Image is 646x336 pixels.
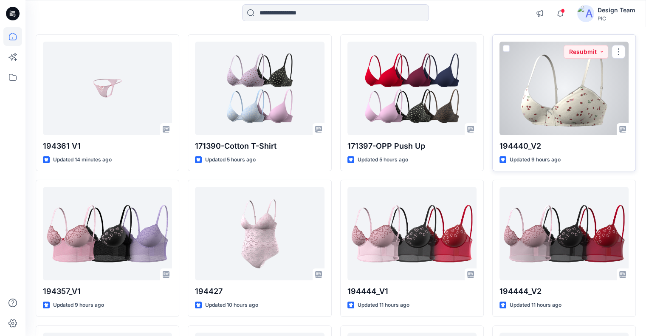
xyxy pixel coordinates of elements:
[205,155,256,164] p: Updated 5 hours ago
[195,285,324,297] p: 194427
[347,285,477,297] p: 194444_V1
[358,301,409,310] p: Updated 11 hours ago
[43,42,172,135] a: 194361 V1
[43,140,172,152] p: 194361 V1
[53,301,104,310] p: Updated 9 hours ago
[53,155,112,164] p: Updated 14 minutes ago
[347,42,477,135] a: 171397-OPP Push Up
[347,187,477,280] a: 194444_V1
[43,187,172,280] a: 194357_V1
[195,140,324,152] p: 171390-Cotton T-Shirt
[499,42,629,135] a: 194440_V2
[510,155,561,164] p: Updated 9 hours ago
[205,301,258,310] p: Updated 10 hours ago
[577,5,594,22] img: avatar
[510,301,561,310] p: Updated 11 hours ago
[358,155,408,164] p: Updated 5 hours ago
[195,42,324,135] a: 171390-Cotton T-Shirt
[499,187,629,280] a: 194444_V2
[598,5,635,15] div: Design Team
[499,285,629,297] p: 194444_V2
[347,140,477,152] p: 171397-OPP Push Up
[195,187,324,280] a: 194427
[499,140,629,152] p: 194440_V2
[43,285,172,297] p: 194357_V1
[598,15,635,22] div: PIC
